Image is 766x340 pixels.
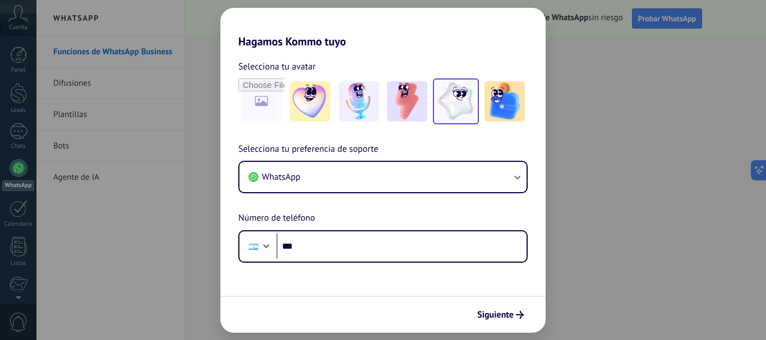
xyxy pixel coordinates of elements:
img: -3.jpeg [387,81,427,122]
span: Siguiente [477,311,514,319]
h2: Hagamos Kommo tuyo [220,8,546,48]
button: WhatsApp [239,162,527,192]
img: -2.jpeg [339,81,379,122]
span: Selecciona tu avatar [238,59,316,74]
img: -4.jpeg [436,81,476,122]
img: -5.jpeg [484,81,525,122]
span: WhatsApp [262,171,301,183]
button: Siguiente [472,305,529,324]
img: -1.jpeg [290,81,330,122]
div: Argentina: + 54 [243,235,264,258]
span: Número de teléfono [238,211,315,226]
span: Selecciona tu preferencia de soporte [238,142,379,157]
